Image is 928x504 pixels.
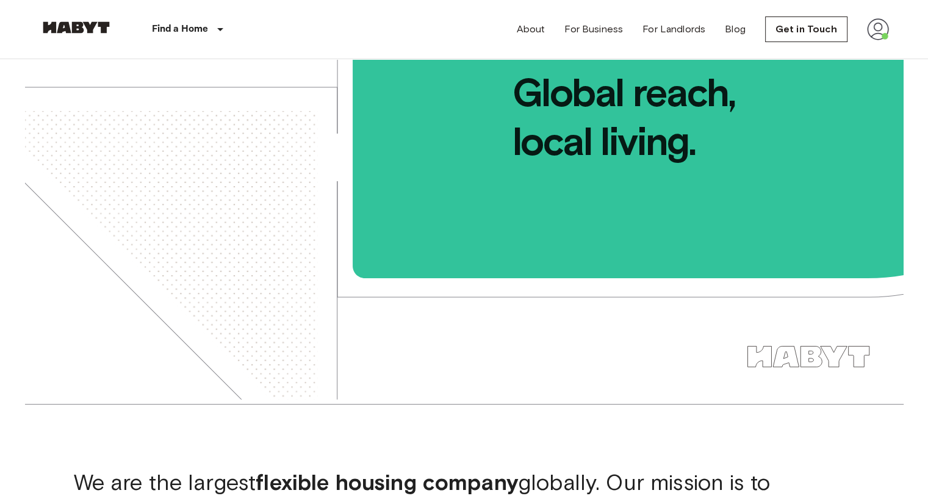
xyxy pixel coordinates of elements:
[564,22,623,37] a: For Business
[152,22,209,37] p: Find a Home
[725,22,746,37] a: Blog
[40,21,113,34] img: Habyt
[867,18,889,40] img: avatar
[517,22,545,37] a: About
[256,469,519,495] b: flexible housing company
[765,16,847,42] a: Get in Touch
[642,22,705,37] a: For Landlords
